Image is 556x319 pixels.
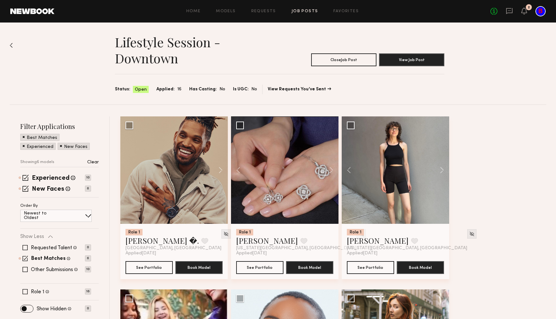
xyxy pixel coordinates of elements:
span: [GEOGRAPHIC_DATA], [GEOGRAPHIC_DATA] [125,246,221,251]
div: Role 1 [347,229,364,235]
button: See Portfolio [236,261,283,274]
span: Applied: [156,86,175,93]
div: Applied [DATE] [125,251,223,256]
button: Book Model [286,261,333,274]
span: Is UGC: [233,86,249,93]
p: Clear [87,160,99,165]
h2: Filter Applications [20,122,99,131]
p: Order By [20,204,38,208]
a: Favorites [333,9,359,14]
img: Unhide Model [469,231,475,237]
label: New Faces [32,186,64,193]
h1: Lifestyle session - downtown [115,34,280,66]
a: Models [216,9,236,14]
div: 2 [528,6,530,9]
button: See Portfolio [347,261,394,274]
a: Book Model [175,264,223,270]
span: Status: [115,86,130,93]
span: No [251,86,257,93]
a: Requests [251,9,276,14]
p: 6 [85,186,91,192]
a: Home [186,9,201,14]
p: 16 [85,288,91,295]
img: Back to previous page [10,43,13,48]
a: [PERSON_NAME] �. [125,235,199,246]
label: Other Submissions [31,267,73,272]
p: 0 [85,244,91,251]
div: Applied [DATE] [236,251,333,256]
button: See Portfolio [125,261,173,274]
label: Experienced [32,175,69,182]
span: No [219,86,225,93]
button: Book Model [397,261,444,274]
button: View Job Post [379,53,444,66]
label: Show Hidden [37,306,67,312]
p: 10 [85,175,91,181]
img: Unhide Model [223,231,229,237]
a: Book Model [397,264,444,270]
label: Best Matches [31,256,66,261]
a: View Requests You’ve Sent [268,87,331,92]
button: CloseJob Post [311,53,376,66]
button: Book Model [175,261,223,274]
p: Experienced [27,145,53,149]
p: 0 [85,305,91,312]
a: Book Model [286,264,333,270]
p: Showing 6 models [20,160,54,164]
p: 6 [85,255,91,261]
span: [US_STATE][GEOGRAPHIC_DATA], [GEOGRAPHIC_DATA] [236,246,357,251]
div: Role 1 [125,229,143,235]
span: Has Casting: [189,86,217,93]
span: [US_STATE][GEOGRAPHIC_DATA], [GEOGRAPHIC_DATA] [347,246,467,251]
p: Best Matches [27,136,57,140]
p: New Faces [64,145,88,149]
a: [PERSON_NAME] [236,235,298,246]
div: Role 1 [236,229,253,235]
a: Job Posts [292,9,318,14]
p: Show Less [20,234,44,239]
label: Requested Talent [31,245,72,251]
div: Applied [DATE] [347,251,444,256]
span: 16 [177,86,181,93]
p: 10 [85,266,91,272]
label: Role 1 [31,289,44,295]
span: Open [135,87,147,93]
a: [PERSON_NAME] [347,235,409,246]
p: Newest to Oldest [24,211,62,220]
